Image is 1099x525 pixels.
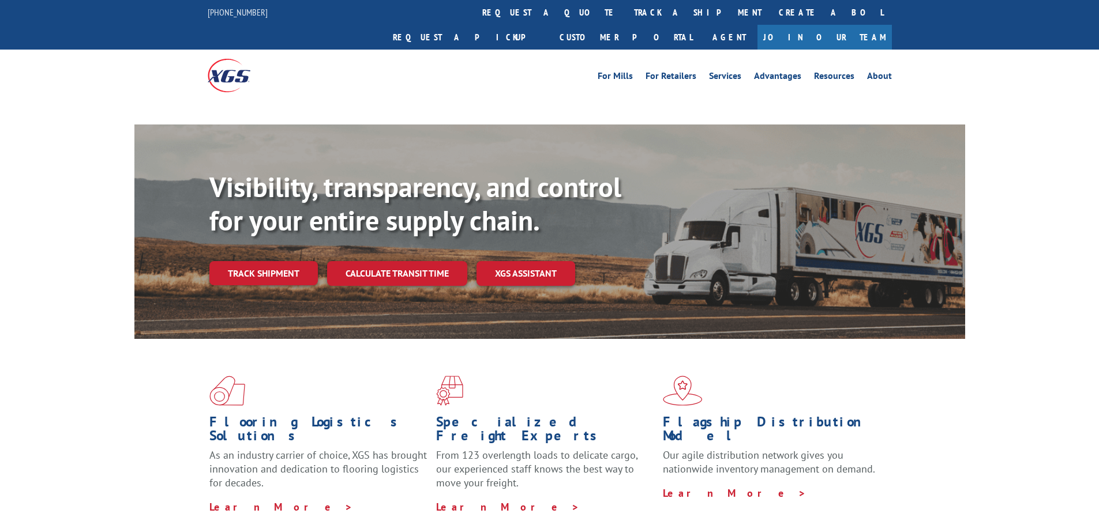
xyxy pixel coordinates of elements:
[814,71,854,84] a: Resources
[209,169,621,238] b: Visibility, transparency, and control for your entire supply chain.
[209,261,318,285] a: Track shipment
[384,25,551,50] a: Request a pickup
[663,448,875,475] span: Our agile distribution network gives you nationwide inventory management on demand.
[867,71,892,84] a: About
[327,261,467,286] a: Calculate transit time
[757,25,892,50] a: Join Our Team
[436,500,580,513] a: Learn More >
[209,448,427,489] span: As an industry carrier of choice, XGS has brought innovation and dedication to flooring logistics...
[709,71,741,84] a: Services
[209,376,245,406] img: xgs-icon-total-supply-chain-intelligence-red
[436,415,654,448] h1: Specialized Freight Experts
[663,486,807,500] a: Learn More >
[209,500,353,513] a: Learn More >
[208,6,268,18] a: [PHONE_NUMBER]
[436,376,463,406] img: xgs-icon-focused-on-flooring-red
[663,415,881,448] h1: Flagship Distribution Model
[209,415,427,448] h1: Flooring Logistics Solutions
[598,71,633,84] a: For Mills
[754,71,801,84] a: Advantages
[436,448,654,500] p: From 123 overlength loads to delicate cargo, our experienced staff knows the best way to move you...
[551,25,701,50] a: Customer Portal
[701,25,757,50] a: Agent
[477,261,575,286] a: XGS ASSISTANT
[646,71,696,84] a: For Retailers
[663,376,703,406] img: xgs-icon-flagship-distribution-model-red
